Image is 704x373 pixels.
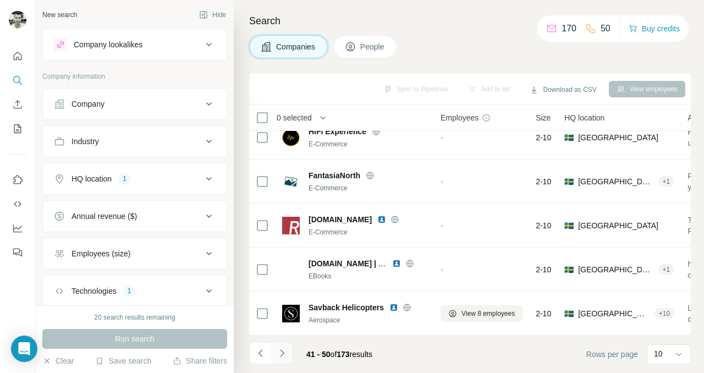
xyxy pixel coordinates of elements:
div: 1 [123,286,136,296]
button: Dashboard [9,218,26,238]
span: Employees [441,112,479,123]
span: - [441,177,443,186]
img: Logo of bok.hstrom.se | Antikvariat &amp; Bokhandel [282,268,300,271]
div: Technologies [71,286,117,297]
img: LinkedIn logo [377,215,386,224]
span: 0 selected [277,112,312,123]
div: Open Intercom Messenger [11,336,37,362]
span: 2-10 [536,220,551,231]
div: Company [71,98,105,109]
div: E-Commerce [309,139,427,149]
span: 🇸🇪 [564,176,574,187]
span: 173 [337,350,349,359]
span: [GEOGRAPHIC_DATA] [578,308,650,319]
button: Save search [95,355,151,366]
span: 🇸🇪 [564,220,574,231]
div: Employees (size) [71,248,130,259]
div: 20 search results remaining [94,312,175,322]
button: Enrich CSV [9,95,26,114]
button: Use Surfe API [9,194,26,214]
img: Logo of Savback Helicopters [282,305,300,322]
span: - [441,265,443,274]
button: Download as CSV [522,81,604,98]
p: 170 [562,22,576,35]
span: Rows per page [586,349,638,360]
span: 2-10 [536,132,551,143]
span: 2-10 [536,264,551,275]
button: Company [43,91,227,117]
span: 2-10 [536,176,551,187]
button: Company lookalikes [43,31,227,58]
button: Buy credits [629,21,680,36]
span: HQ location [564,112,604,123]
div: New search [42,10,77,20]
h4: Search [249,13,691,29]
div: E-Commerce [309,183,427,193]
span: 2-10 [536,308,551,319]
span: - [441,133,443,142]
button: Employees (size) [43,240,227,267]
img: LinkedIn logo [389,303,398,312]
img: Avatar [9,11,26,29]
div: + 1 [658,265,675,275]
img: Logo of runon.se [282,217,300,234]
button: Clear [42,355,74,366]
div: + 10 [654,309,674,319]
button: Share filters [173,355,227,366]
span: [DOMAIN_NAME] | Antikvariat &amp; Bokhandel [309,259,486,268]
span: Companies [276,41,316,52]
img: Logo of HiFi Experience [282,129,300,146]
button: Annual revenue ($) [43,203,227,229]
span: 🇸🇪 [564,132,574,143]
button: Hide [191,7,234,23]
span: of [331,350,337,359]
img: LinkedIn logo [392,259,401,268]
span: 41 - 50 [306,350,331,359]
div: + 1 [658,177,675,186]
p: 10 [654,348,663,359]
span: - [441,221,443,230]
span: HiFi Experience [309,126,366,137]
button: Use Surfe on LinkedIn [9,170,26,190]
button: Technologies1 [43,278,227,304]
div: Annual revenue ($) [71,211,137,222]
span: 🇸🇪 [564,308,574,319]
span: View 8 employees [461,309,515,319]
button: Navigate to previous page [249,342,271,364]
span: [GEOGRAPHIC_DATA] [578,264,653,275]
div: Company lookalikes [74,39,142,50]
div: Industry [71,136,99,147]
span: FantasiaNorth [309,170,360,181]
button: Industry [43,128,227,155]
button: Feedback [9,243,26,262]
div: E-Commerce [309,227,427,237]
span: [GEOGRAPHIC_DATA] [578,176,653,187]
p: 50 [601,22,610,35]
span: results [306,350,372,359]
span: [DOMAIN_NAME] [309,214,372,225]
button: Search [9,70,26,90]
button: My lists [9,119,26,139]
span: Savback Helicopters [309,302,384,313]
span: 🇸🇪 [564,264,574,275]
button: View 8 employees [441,305,522,322]
div: HQ location [71,173,112,184]
button: Quick start [9,46,26,66]
span: [GEOGRAPHIC_DATA] [578,132,658,143]
img: Logo of FantasiaNorth [282,173,300,190]
span: People [360,41,386,52]
div: 1 [118,174,131,184]
span: Size [536,112,551,123]
div: EBooks [309,271,427,281]
div: Aerospace [309,315,427,325]
p: Company information [42,72,227,81]
button: Navigate to next page [271,342,293,364]
span: [GEOGRAPHIC_DATA] [578,220,658,231]
button: HQ location1 [43,166,227,192]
